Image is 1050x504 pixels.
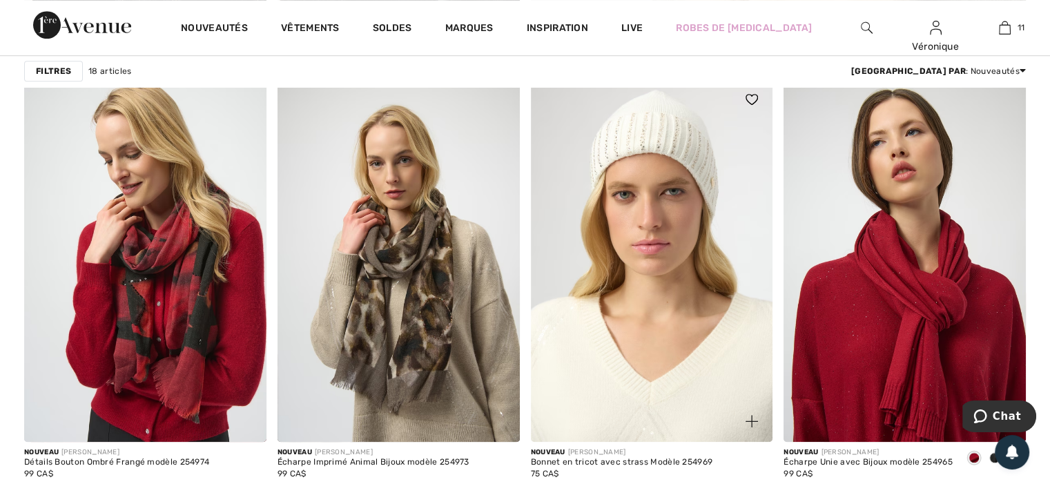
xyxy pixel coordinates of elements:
span: Nouveau [531,448,565,456]
div: : Nouveautés [851,65,1026,77]
a: Robes de [MEDICAL_DATA] [676,21,812,35]
strong: Filtres [36,65,71,77]
img: Mon panier [999,19,1011,36]
span: 99 CA$ [278,469,307,478]
a: 11 [971,19,1038,36]
img: Écharpe Unie avec Bijoux modèle 254965. Noir [784,79,1026,442]
a: Se connecter [930,21,942,34]
div: Black [984,447,1005,470]
span: 11 [1018,21,1025,34]
span: 99 CA$ [24,469,53,478]
div: Écharpe Unie avec Bijoux modèle 254965 [784,458,952,467]
span: 18 articles [88,65,131,77]
div: Bonnet en tricot avec strass Modèle 254969 [531,458,713,467]
div: Détails Bouton Ombré Frangé modèle 254974 [24,458,209,467]
a: Soldes [373,22,412,37]
a: Vêtements [281,22,340,37]
img: plus_v2.svg [746,415,758,427]
div: [PERSON_NAME] [278,447,469,458]
a: Live [621,21,643,35]
span: Nouveau [784,448,818,456]
span: Nouveau [24,448,59,456]
img: recherche [861,19,873,36]
div: [PERSON_NAME] [784,447,952,458]
strong: [GEOGRAPHIC_DATA] par [851,66,966,76]
div: Deep cherry [964,447,984,470]
div: [PERSON_NAME] [531,447,713,458]
span: 99 CA$ [784,469,813,478]
span: Inspiration [527,22,588,37]
img: heart_black_full.svg [746,94,758,105]
img: Mes infos [930,19,942,36]
img: Détails Bouton Ombré Frangé modèle 254974. Black/red [24,79,266,442]
div: Écharpe Imprimé Animal Bijoux modèle 254973 [278,458,469,467]
span: 75 CA$ [531,469,559,478]
a: Marques [445,22,494,37]
a: Bonnet en tricot avec strass Modèle 254969. Blanc d'hiver [531,79,773,442]
div: [PERSON_NAME] [24,447,209,458]
a: Nouveautés [181,22,248,37]
span: Nouveau [278,448,312,456]
img: Écharpe Imprimé Animal Bijoux modèle 254973. Beige/Noir [278,79,520,442]
img: 1ère Avenue [33,11,131,39]
iframe: Ouvre un widget dans lequel vous pouvez chatter avec l’un de nos agents [962,400,1036,435]
div: Véronique [902,39,969,54]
